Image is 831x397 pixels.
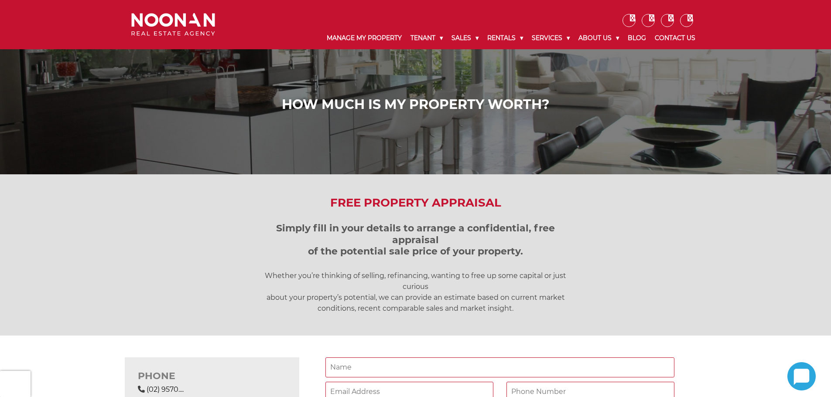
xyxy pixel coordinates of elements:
[147,385,184,394] span: (02) 9570....
[406,27,447,49] a: Tenant
[322,27,406,49] a: Manage My Property
[650,27,700,49] a: Contact Us
[527,27,574,49] a: Services
[147,385,184,394] a: Click to reveal phone number
[125,196,706,210] h2: Free Property Appraisal
[483,27,527,49] a: Rentals
[623,27,650,49] a: Blog
[325,357,674,377] input: Name
[574,27,623,49] a: About Us
[131,13,215,36] img: Noonan Real Estate Agency
[133,97,698,112] h1: How Much is My Property Worth?
[252,270,579,314] p: Whether you’re thinking of selling, refinancing, wanting to free up some capital or just curious ...
[252,223,579,257] h3: Simply fill in your details to arrange a confidential, free appraisal of the potential sale price...
[447,27,483,49] a: Sales
[138,370,286,382] h3: PHONE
